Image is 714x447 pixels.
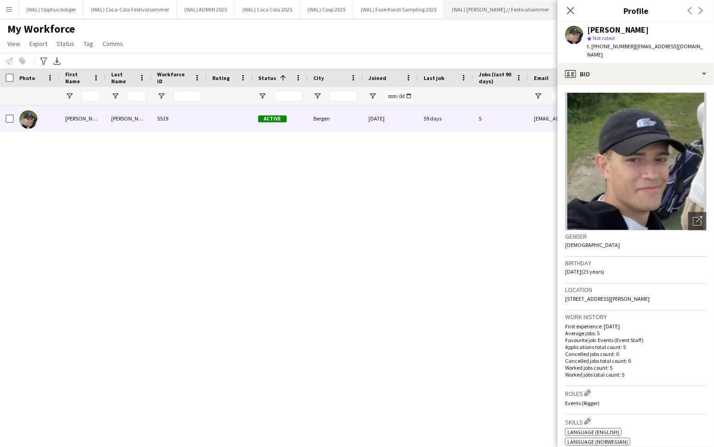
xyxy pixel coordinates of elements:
[65,71,89,85] span: First Name
[111,71,135,85] span: Last Name
[26,38,51,50] a: Export
[51,56,62,67] app-action-btn: Export XLSX
[300,0,353,18] button: (WAL) Coop 2025
[29,40,47,48] span: Export
[565,417,707,426] h3: Skills
[275,91,302,102] input: Status Filter Input
[258,74,276,81] span: Status
[528,106,712,131] div: [EMAIL_ADDRESS][DOMAIN_NAME]
[479,71,512,85] span: Jobs (last 90 days)
[424,74,444,81] span: Last job
[593,34,615,41] span: Not rated
[7,22,75,36] span: My Workforce
[418,106,473,131] div: 59 days
[558,63,714,85] div: Bio
[534,92,542,100] button: Open Filter Menu
[308,106,363,131] div: Bergen
[177,0,235,18] button: (WAL) ADMIN 2025
[353,0,444,18] button: (WAL) Faxe Kondi Sampling 2025
[313,74,324,81] span: City
[534,74,549,81] span: Email
[688,212,707,230] div: Open photos pop-in
[19,110,38,129] img: Viktor Myhre Johansson
[212,74,230,81] span: Rating
[258,92,266,100] button: Open Filter Menu
[330,91,357,102] input: City Filter Input
[313,92,322,100] button: Open Filter Menu
[565,232,707,241] h3: Gender
[106,106,152,131] div: [PERSON_NAME]
[565,364,707,371] p: Worked jobs count: 5
[19,74,35,81] span: Photo
[102,40,123,48] span: Comms
[565,371,707,378] p: Worked jobs total count: 5
[84,0,177,18] button: (WAL) Coca-Cola Festivalsommer
[128,91,146,102] input: Last Name Filter Input
[473,106,528,131] div: 5
[565,92,707,230] img: Crew avatar or photo
[65,92,74,100] button: Open Filter Menu
[565,337,707,344] p: Favourite job: Events (Event Staff)
[558,5,714,17] h3: Profile
[363,106,418,131] div: [DATE]
[567,429,619,436] span: Language (English)
[258,115,287,122] span: Active
[157,92,165,100] button: Open Filter Menu
[565,330,707,337] p: Average jobs: 5
[567,438,628,445] span: Language (Norwegian)
[565,388,707,398] h3: Roles
[4,38,24,50] a: View
[38,56,49,67] app-action-btn: Advanced filters
[99,38,127,50] a: Comms
[368,92,377,100] button: Open Filter Menu
[565,400,600,407] span: Events (Rigger)
[565,286,707,294] h3: Location
[587,26,649,34] div: [PERSON_NAME]
[565,241,620,248] span: [DEMOGRAPHIC_DATA]
[550,91,707,102] input: Email Filter Input
[565,323,707,330] p: First experience: [DATE]
[157,71,190,85] span: Workforce ID
[444,0,557,18] button: (WAL) [PERSON_NAME] // Festivalsommer
[587,43,635,50] span: t. [PHONE_NUMBER]
[111,92,119,100] button: Open Filter Menu
[565,344,707,350] p: Applications total count: 5
[565,350,707,357] p: Cancelled jobs count: 0
[7,40,20,48] span: View
[565,357,707,364] p: Cancelled jobs total count: 0
[80,38,97,50] a: Tag
[565,295,650,302] span: [STREET_ADDRESS][PERSON_NAME]
[235,0,300,18] button: (WAL) Coca Cola 2025
[385,91,413,102] input: Joined Filter Input
[82,91,100,102] input: First Name Filter Input
[152,106,207,131] div: 5519
[60,106,106,131] div: [PERSON_NAME]
[368,74,386,81] span: Joined
[565,313,707,321] h3: Work history
[174,91,201,102] input: Workforce ID Filter Input
[57,40,74,48] span: Status
[84,40,93,48] span: Tag
[53,38,78,50] a: Status
[19,0,84,18] button: (WAL) Opphus boliger
[565,268,604,275] span: [DATE] (23 years)
[565,259,707,267] h3: Birthday
[587,43,703,58] span: | [EMAIL_ADDRESS][DOMAIN_NAME]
